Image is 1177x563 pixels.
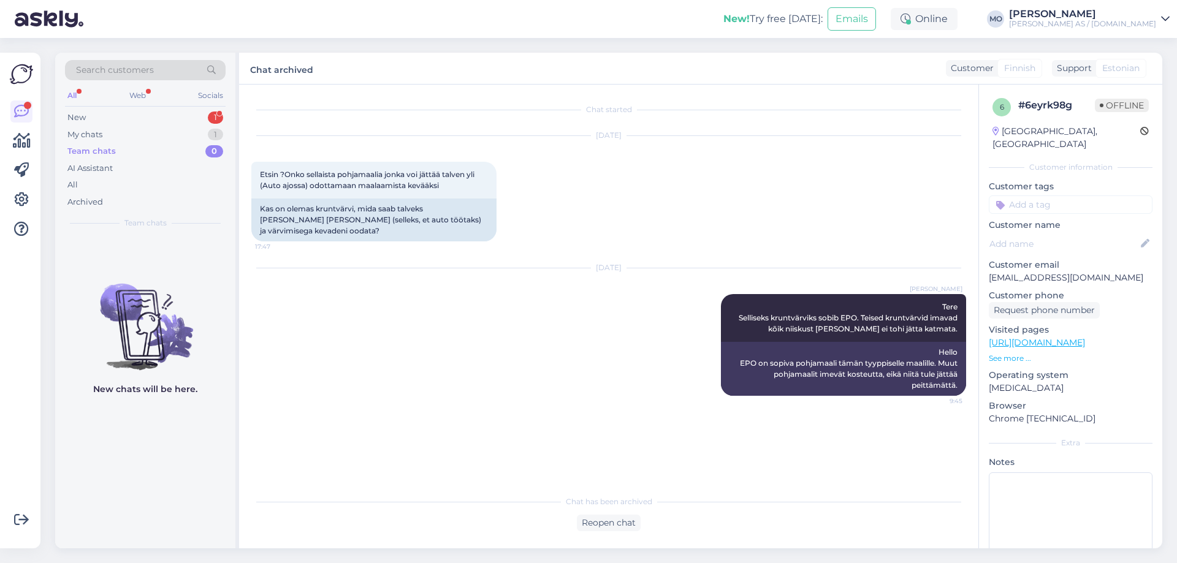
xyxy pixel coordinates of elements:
div: Reopen chat [577,515,641,531]
div: 1 [208,111,223,124]
p: Customer tags [989,180,1152,193]
div: Hello EPO on sopiva pohjamaali tämän tyyppiselle maalille. Muut pohjamaalit imevät kosteutta, eik... [721,342,966,396]
div: Customer information [989,162,1152,173]
p: [EMAIL_ADDRESS][DOMAIN_NAME] [989,271,1152,284]
div: All [67,179,78,191]
div: Online [891,8,958,30]
span: [PERSON_NAME] [910,284,962,293]
p: [MEDICAL_DATA] [989,382,1152,395]
div: Web [127,88,148,104]
p: Customer name [989,219,1152,232]
div: All [65,88,79,104]
div: Support [1052,62,1092,75]
div: [DATE] [251,130,966,141]
p: Notes [989,456,1152,469]
div: New [67,111,86,124]
div: MO [987,10,1004,28]
div: Extra [989,437,1152,448]
input: Add a tag [989,195,1152,214]
div: Archived [67,196,103,208]
span: Offline [1095,99,1149,112]
p: Customer email [989,259,1152,271]
div: [PERSON_NAME] [1009,9,1156,19]
span: Etsin ?Onko sellaista pohjamaalia jonka voi jättää talven yli (Auto ajossa) odottamaan maalaamist... [260,170,476,190]
div: Socials [196,88,226,104]
p: Operating system [989,369,1152,382]
span: Chat has been archived [566,496,652,507]
div: [GEOGRAPHIC_DATA], [GEOGRAPHIC_DATA] [992,125,1140,151]
p: New chats will be here. [93,383,197,396]
span: Search customers [76,64,154,77]
span: Tere Selliseks kruntvärviks sobib EPO. Teised kruntvärvid imavad kõik niiskust [PERSON_NAME] ei t... [739,302,959,333]
img: Askly Logo [10,62,33,86]
div: [DATE] [251,262,966,273]
span: 17:47 [255,242,301,251]
div: [PERSON_NAME] AS / [DOMAIN_NAME] [1009,19,1156,29]
span: 6 [1000,102,1004,111]
div: Team chats [67,145,116,157]
b: New! [723,13,750,25]
p: Browser [989,399,1152,412]
div: Customer [946,62,994,75]
input: Add name [989,237,1138,251]
span: 9:45 [916,396,962,406]
div: Try free [DATE]: [723,12,823,26]
span: Team chats [124,217,167,229]
div: Request phone number [989,302,1100,319]
p: Chrome [TECHNICAL_ID] [989,412,1152,425]
a: [PERSON_NAME][PERSON_NAME] AS / [DOMAIN_NAME] [1009,9,1170,29]
div: 1 [208,129,223,141]
div: AI Assistant [67,162,113,175]
span: Finnish [1004,62,1035,75]
button: Emails [828,7,876,31]
label: Chat archived [250,60,313,77]
p: Customer phone [989,289,1152,302]
p: Visited pages [989,323,1152,336]
div: # 6eyrk98g [1018,98,1095,113]
img: No chats [55,262,235,372]
div: My chats [67,129,102,141]
span: Estonian [1102,62,1140,75]
p: See more ... [989,353,1152,364]
a: [URL][DOMAIN_NAME] [989,337,1085,348]
div: Chat started [251,104,966,115]
div: 0 [205,145,223,157]
div: Kas on olemas kruntvärvi, mida saab talveks [PERSON_NAME] [PERSON_NAME] (selleks, et auto töötaks... [251,198,497,241]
